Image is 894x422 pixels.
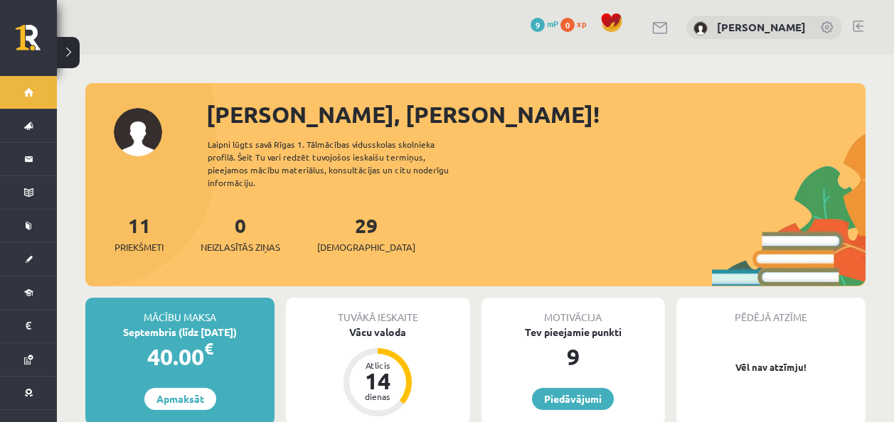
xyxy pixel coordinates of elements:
img: Irēna Staģe [693,21,708,36]
a: Rīgas 1. Tālmācības vidusskola [16,25,57,60]
div: Motivācija [481,298,665,325]
a: [PERSON_NAME] [717,20,806,34]
div: Vācu valoda [286,325,469,340]
div: Laipni lūgts savā Rīgas 1. Tālmācības vidusskolas skolnieka profilā. Šeit Tu vari redzēt tuvojošo... [208,138,474,189]
a: Piedāvājumi [532,388,614,410]
span: 9 [531,18,545,32]
a: 11Priekšmeti [115,212,164,254]
a: 9 mP [531,18,558,29]
a: 0Neizlasītās ziņas [201,212,280,254]
span: xp [577,18,586,29]
span: Neizlasītās ziņas [201,240,280,254]
div: dienas [356,392,399,401]
div: Tuvākā ieskaite [286,298,469,325]
span: Priekšmeti [115,240,164,254]
a: 0 xp [560,18,593,29]
span: € [204,338,213,359]
div: [PERSON_NAME], [PERSON_NAME]! [206,97,866,131]
div: Septembris (līdz [DATE]) [85,325,275,340]
div: 14 [356,369,399,392]
div: Atlicis [356,361,399,369]
a: Apmaksāt [144,388,216,410]
div: Mācību maksa [85,298,275,325]
span: 0 [560,18,575,32]
div: 9 [481,340,665,374]
p: Vēl nav atzīmju! [683,360,858,374]
span: [DEMOGRAPHIC_DATA] [317,240,415,254]
span: mP [547,18,558,29]
div: Tev pieejamie punkti [481,325,665,340]
a: Vācu valoda Atlicis 14 dienas [286,325,469,418]
a: 29[DEMOGRAPHIC_DATA] [317,212,415,254]
div: Pēdējā atzīme [676,298,866,325]
div: 40.00 [85,340,275,374]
